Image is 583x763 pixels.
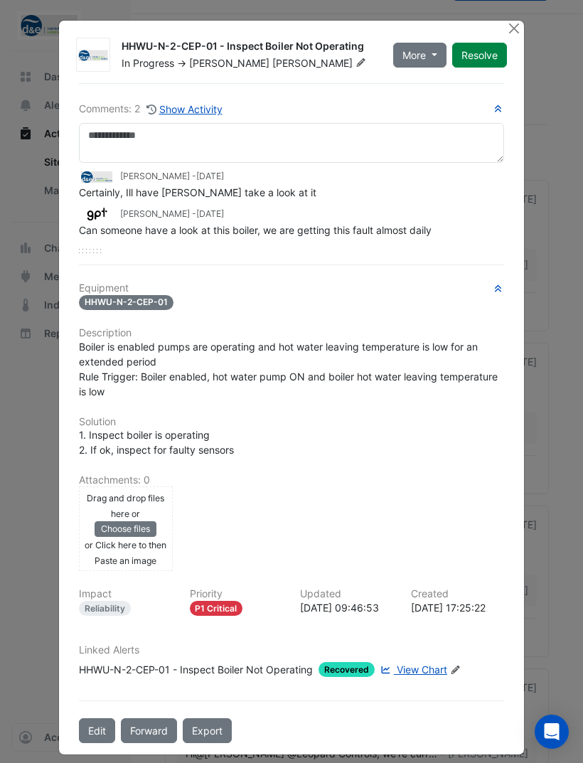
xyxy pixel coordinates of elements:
[146,101,223,117] button: Show Activity
[122,57,174,69] span: In Progress
[79,601,131,616] div: Reliability
[177,57,186,69] span: ->
[79,341,501,397] span: Boiler is enabled pumps are operating and hot water leaving temperature is low for an extended pe...
[79,295,173,310] span: HHWU-N-2-CEP-01
[506,21,521,36] button: Close
[79,588,173,600] h6: Impact
[77,48,109,63] img: D&E Air Conditioning
[393,43,446,68] button: More
[196,208,224,219] span: 2025-08-25 17:25:23
[120,170,224,183] small: [PERSON_NAME] -
[319,662,375,677] span: Recovered
[87,493,164,518] small: Drag and drop files here or
[120,208,224,220] small: [PERSON_NAME] -
[79,644,504,656] h6: Linked Alerts
[300,600,394,615] div: [DATE] 09:46:53
[79,206,114,222] img: GPT Retail
[79,474,504,486] h6: Attachments: 0
[85,540,166,565] small: or Click here to then Paste an image
[272,56,369,70] span: [PERSON_NAME]
[300,588,394,600] h6: Updated
[79,186,316,198] span: Certainly, Ill have [PERSON_NAME] take a look at it
[411,588,505,600] h6: Created
[196,171,224,181] span: 2025-08-26 09:46:53
[95,521,156,537] button: Choose files
[190,601,243,616] div: P1 Critical
[190,588,284,600] h6: Priority
[402,48,426,63] span: More
[452,43,507,68] button: Resolve
[411,600,505,615] div: [DATE] 17:25:22
[79,101,223,117] div: Comments: 2
[397,663,447,676] span: View Chart
[79,327,504,339] h6: Description
[79,718,115,743] button: Edit
[79,224,432,236] span: Can someone have a look at this boiler, we are getting this fault almost daily
[189,57,269,69] span: [PERSON_NAME]
[535,715,569,749] div: Open Intercom Messenger
[79,429,234,456] span: 1. Inspect boiler is operating 2. If ok, inspect for faulty sensors
[79,662,313,677] div: HHWU-N-2-CEP-01 - Inspect Boiler Not Operating
[79,282,504,294] h6: Equipment
[450,665,461,676] fa-icon: Edit Linked Alerts
[378,662,447,677] a: View Chart
[79,416,504,428] h6: Solution
[79,169,114,185] img: D&E Air Conditioning
[121,718,177,743] button: Forward
[122,39,376,56] div: HHWU-N-2-CEP-01 - Inspect Boiler Not Operating
[183,718,232,743] a: Export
